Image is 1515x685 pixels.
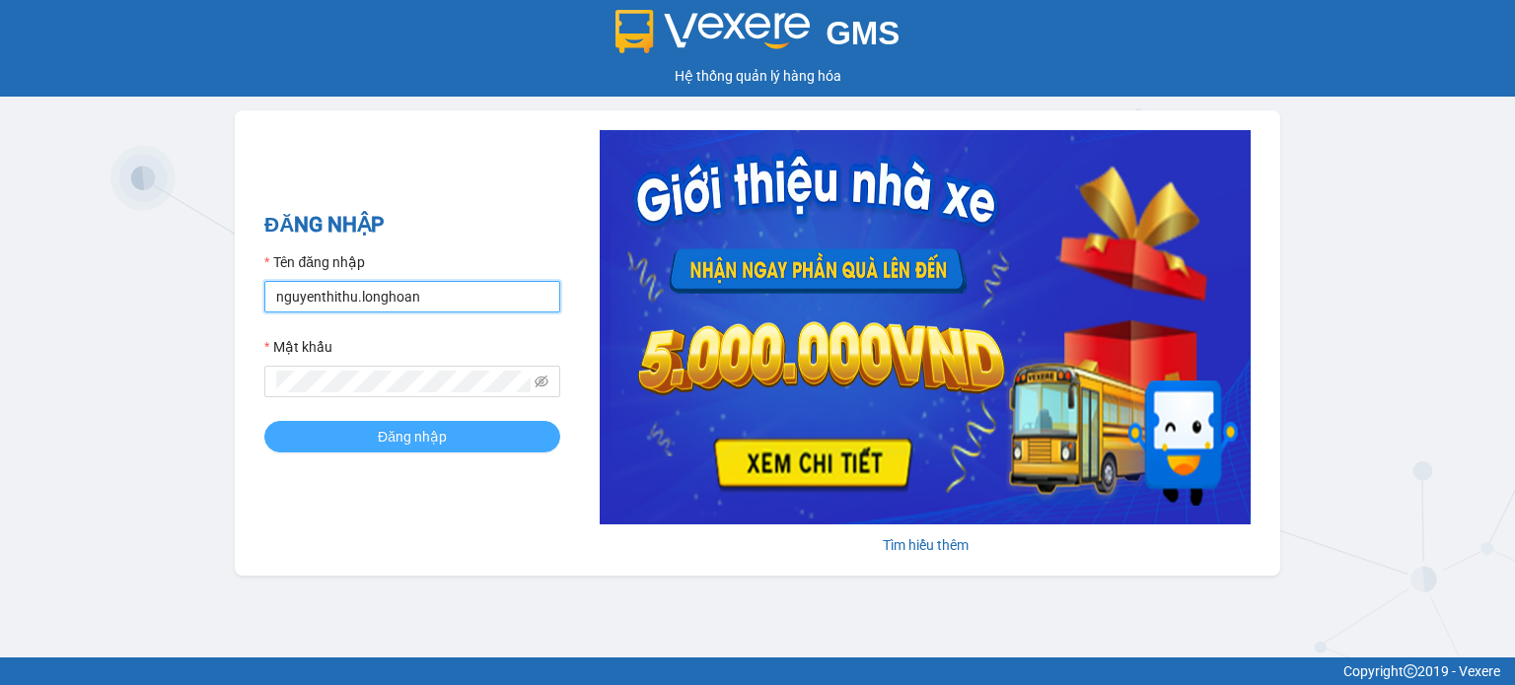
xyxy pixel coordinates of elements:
[15,660,1500,682] div: Copyright 2019 - Vexere
[264,421,560,452] button: Đăng nhập
[600,130,1251,524] img: banner-0
[600,534,1251,556] div: Tìm hiểu thêm
[5,65,1510,87] div: Hệ thống quản lý hàng hóa
[535,375,548,388] span: eye-invisible
[378,426,447,447] span: Đăng nhập
[615,30,901,45] a: GMS
[264,209,560,241] h2: ĐĂNG NHẬP
[264,281,560,312] input: Tên đăng nhập
[276,371,531,392] input: Mật khẩu
[615,10,811,53] img: logo 2
[264,336,332,358] label: Mật khẩu
[826,15,900,51] span: GMS
[264,251,365,273] label: Tên đăng nhập
[1404,664,1417,678] span: copyright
